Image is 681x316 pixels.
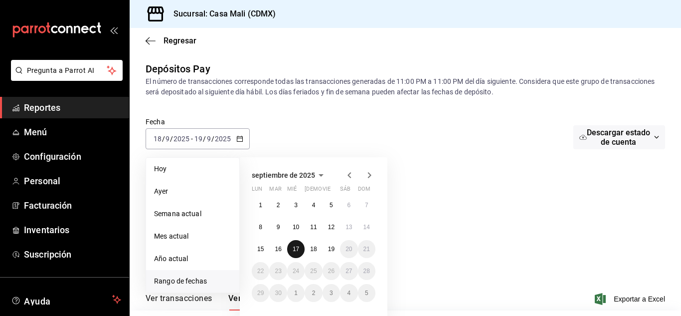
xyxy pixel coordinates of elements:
abbr: sábado [340,186,350,196]
span: septiembre de 2025 [252,171,315,179]
span: Facturación [24,199,121,212]
span: Rango de fechas [154,276,231,287]
button: 21 de septiembre de 2025 [358,240,375,258]
abbr: martes [269,186,281,196]
button: 4 de octubre de 2025 [340,284,357,302]
abbr: 27 de septiembre de 2025 [345,268,352,275]
span: - [191,135,193,143]
abbr: 22 de septiembre de 2025 [257,268,264,275]
abbr: 13 de septiembre de 2025 [345,224,352,231]
button: 22 de septiembre de 2025 [252,262,269,280]
div: El número de transacciones corresponde todas las transacciones generadas de 11:00 PM a 11:00 PM d... [146,76,665,97]
button: Pregunta a Parrot AI [11,60,123,81]
abbr: 17 de septiembre de 2025 [293,246,299,253]
abbr: 12 de septiembre de 2025 [328,224,335,231]
abbr: 8 de septiembre de 2025 [259,224,262,231]
abbr: 18 de septiembre de 2025 [310,246,317,253]
abbr: 21 de septiembre de 2025 [363,246,370,253]
button: 19 de septiembre de 2025 [323,240,340,258]
span: Descargar estado de cuenta [587,128,650,147]
abbr: 23 de septiembre de 2025 [275,268,281,275]
span: / [203,135,206,143]
abbr: 7 de septiembre de 2025 [365,202,368,209]
span: Configuración [24,150,121,163]
input: -- [206,135,211,143]
abbr: jueves [305,186,363,196]
abbr: 1 de septiembre de 2025 [259,202,262,209]
span: Año actual [154,254,231,264]
div: Depósitos Pay [146,61,210,76]
button: 2 de septiembre de 2025 [269,196,287,214]
abbr: 5 de septiembre de 2025 [330,202,333,209]
span: / [170,135,173,143]
abbr: 4 de septiembre de 2025 [312,202,316,209]
abbr: 4 de octubre de 2025 [347,290,350,297]
button: 5 de septiembre de 2025 [323,196,340,214]
button: 25 de septiembre de 2025 [305,262,322,280]
button: Ver Depósitos [228,294,281,311]
button: 5 de octubre de 2025 [358,284,375,302]
span: Inventarios [24,223,121,237]
abbr: 3 de septiembre de 2025 [294,202,298,209]
div: navigation tabs [146,294,281,311]
abbr: 15 de septiembre de 2025 [257,246,264,253]
abbr: 26 de septiembre de 2025 [328,268,335,275]
abbr: 20 de septiembre de 2025 [345,246,352,253]
input: -- [194,135,203,143]
abbr: domingo [358,186,370,196]
abbr: 30 de septiembre de 2025 [275,290,281,297]
input: -- [165,135,170,143]
abbr: 2 de octubre de 2025 [312,290,316,297]
button: 15 de septiembre de 2025 [252,240,269,258]
input: ---- [173,135,190,143]
input: ---- [214,135,231,143]
button: Ver transacciones [146,294,212,311]
button: 30 de septiembre de 2025 [269,284,287,302]
abbr: 28 de septiembre de 2025 [363,268,370,275]
button: 10 de septiembre de 2025 [287,218,305,236]
button: 12 de septiembre de 2025 [323,218,340,236]
abbr: 11 de septiembre de 2025 [310,224,317,231]
button: 7 de septiembre de 2025 [358,196,375,214]
abbr: 2 de septiembre de 2025 [277,202,280,209]
button: 29 de septiembre de 2025 [252,284,269,302]
abbr: 24 de septiembre de 2025 [293,268,299,275]
button: 6 de septiembre de 2025 [340,196,357,214]
abbr: 14 de septiembre de 2025 [363,224,370,231]
button: 16 de septiembre de 2025 [269,240,287,258]
button: 26 de septiembre de 2025 [323,262,340,280]
button: 13 de septiembre de 2025 [340,218,357,236]
button: 14 de septiembre de 2025 [358,218,375,236]
abbr: 29 de septiembre de 2025 [257,290,264,297]
span: Suscripción [24,248,121,261]
abbr: miércoles [287,186,297,196]
button: 1 de septiembre de 2025 [252,196,269,214]
abbr: lunes [252,186,262,196]
a: Pregunta a Parrot AI [7,72,123,83]
button: 24 de septiembre de 2025 [287,262,305,280]
button: 18 de septiembre de 2025 [305,240,322,258]
abbr: 1 de octubre de 2025 [294,290,298,297]
label: Fecha [146,118,250,125]
span: Mes actual [154,231,231,242]
button: Exportar a Excel [597,293,665,305]
span: Semana actual [154,209,231,219]
span: Ayuda [24,294,108,306]
button: septiembre de 2025 [252,169,327,181]
span: Personal [24,174,121,188]
button: 9 de septiembre de 2025 [269,218,287,236]
abbr: 3 de octubre de 2025 [330,290,333,297]
h3: Sucursal: Casa Mali (CDMX) [166,8,276,20]
abbr: viernes [323,186,331,196]
button: 8 de septiembre de 2025 [252,218,269,236]
button: open_drawer_menu [110,26,118,34]
button: 2 de octubre de 2025 [305,284,322,302]
button: 23 de septiembre de 2025 [269,262,287,280]
abbr: 19 de septiembre de 2025 [328,246,335,253]
abbr: 6 de septiembre de 2025 [347,202,350,209]
button: 3 de octubre de 2025 [323,284,340,302]
span: Ayer [154,186,231,197]
abbr: 25 de septiembre de 2025 [310,268,317,275]
abbr: 16 de septiembre de 2025 [275,246,281,253]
